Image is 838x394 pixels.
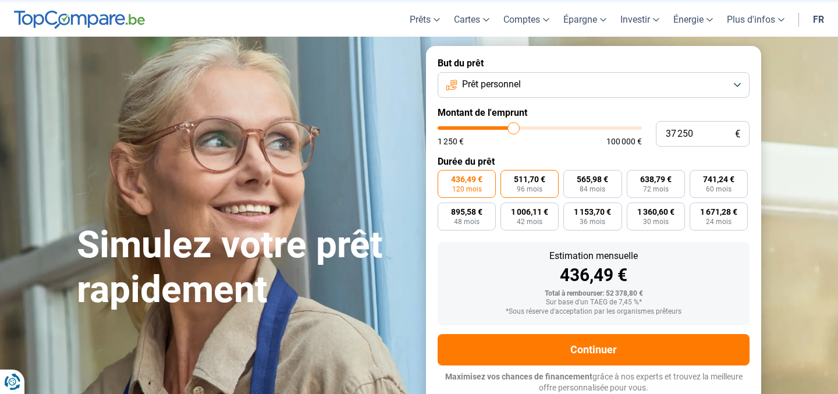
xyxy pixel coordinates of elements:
[451,175,482,183] span: 436,49 €
[606,137,642,145] span: 100 000 €
[447,290,740,298] div: Total à rembourser: 52 378,80 €
[438,107,750,118] label: Montant de l'emprunt
[720,2,791,37] a: Plus d'infos
[445,372,592,381] span: Maximisez vos chances de financement
[517,218,542,225] span: 42 mois
[514,175,545,183] span: 511,70 €
[403,2,447,37] a: Prêts
[454,218,480,225] span: 48 mois
[517,186,542,193] span: 96 mois
[452,186,482,193] span: 120 mois
[496,2,556,37] a: Comptes
[577,175,608,183] span: 565,98 €
[703,175,734,183] span: 741,24 €
[706,186,732,193] span: 60 mois
[438,156,750,167] label: Durée du prêt
[447,267,740,284] div: 436,49 €
[580,218,605,225] span: 36 mois
[556,2,613,37] a: Épargne
[438,72,750,98] button: Prêt personnel
[438,334,750,365] button: Continuer
[706,218,732,225] span: 24 mois
[511,208,548,216] span: 1 006,11 €
[77,223,412,313] h1: Simulez votre prêt rapidement
[14,10,145,29] img: TopCompare
[438,58,750,69] label: But du prêt
[806,2,831,37] a: fr
[438,137,464,145] span: 1 250 €
[447,308,740,316] div: *Sous réserve d'acceptation par les organismes prêteurs
[666,2,720,37] a: Énergie
[447,299,740,307] div: Sur base d'un TAEG de 7,45 %*
[700,208,737,216] span: 1 671,28 €
[580,186,605,193] span: 84 mois
[574,208,611,216] span: 1 153,70 €
[613,2,666,37] a: Investir
[462,78,521,91] span: Prêt personnel
[447,2,496,37] a: Cartes
[637,208,674,216] span: 1 360,60 €
[643,218,669,225] span: 30 mois
[447,251,740,261] div: Estimation mensuelle
[451,208,482,216] span: 895,58 €
[640,175,672,183] span: 638,79 €
[643,186,669,193] span: 72 mois
[438,371,750,394] p: grâce à nos experts et trouvez la meilleure offre personnalisée pour vous.
[735,129,740,139] span: €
